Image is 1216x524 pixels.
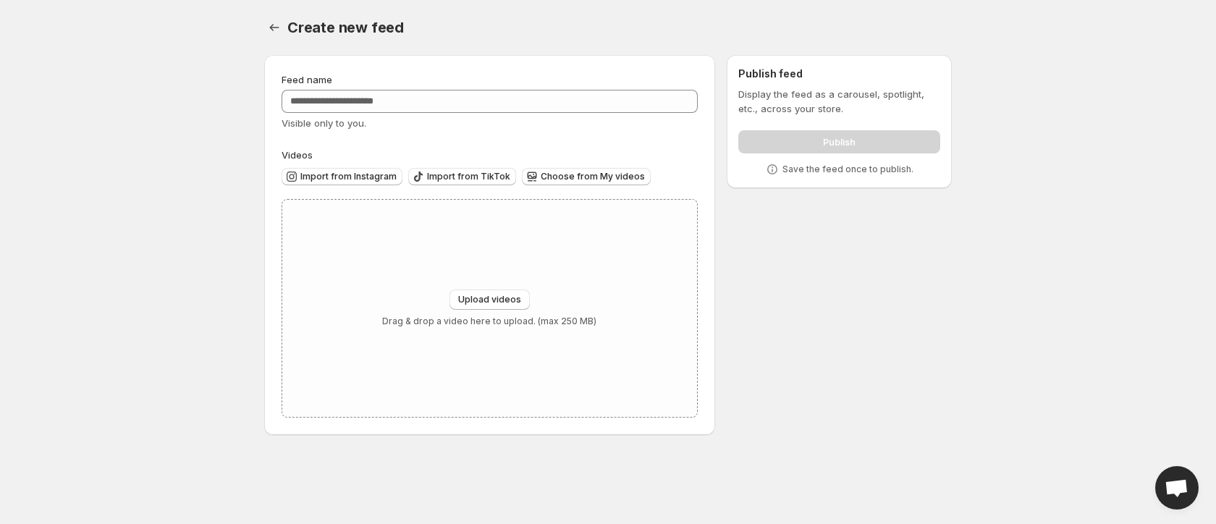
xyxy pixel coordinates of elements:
button: Import from Instagram [282,168,402,185]
h2: Publish feed [738,67,940,81]
span: Videos [282,149,313,161]
span: Visible only to you. [282,117,366,129]
span: Create new feed [287,19,404,36]
span: Choose from My videos [541,171,645,182]
p: Save the feed once to publish. [782,164,913,175]
span: Import from Instagram [300,171,397,182]
span: Feed name [282,74,332,85]
button: Import from TikTok [408,168,516,185]
p: Display the feed as a carousel, spotlight, etc., across your store. [738,87,940,116]
button: Upload videos [449,290,530,310]
span: Import from TikTok [427,171,510,182]
p: Drag & drop a video here to upload. (max 250 MB) [382,316,596,327]
button: Choose from My videos [522,168,651,185]
a: Open chat [1155,466,1199,510]
span: Upload videos [458,294,521,305]
button: Settings [264,17,284,38]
